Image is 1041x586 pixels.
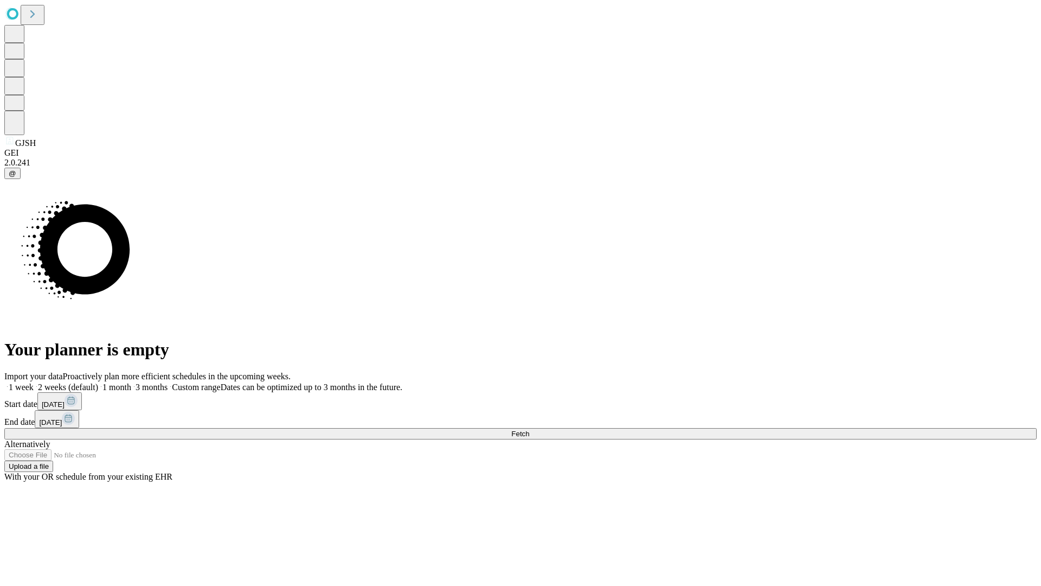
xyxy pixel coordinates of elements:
span: Fetch [511,430,529,438]
span: Import your data [4,372,63,381]
span: GJSH [15,138,36,148]
h1: Your planner is empty [4,340,1037,360]
div: Start date [4,392,1037,410]
button: [DATE] [35,410,79,428]
span: Dates can be optimized up to 3 months in the future. [221,383,402,392]
span: Custom range [172,383,220,392]
span: @ [9,169,16,177]
span: 2 weeks (default) [38,383,98,392]
button: [DATE] [37,392,82,410]
div: End date [4,410,1037,428]
span: [DATE] [39,418,62,426]
span: Proactively plan more efficient schedules in the upcoming weeks. [63,372,291,381]
span: With your OR schedule from your existing EHR [4,472,172,481]
button: @ [4,168,21,179]
button: Fetch [4,428,1037,439]
button: Upload a file [4,461,53,472]
span: Alternatively [4,439,50,449]
span: 3 months [136,383,168,392]
div: 2.0.241 [4,158,1037,168]
span: 1 week [9,383,34,392]
div: GEI [4,148,1037,158]
span: 1 month [102,383,131,392]
span: [DATE] [42,400,65,409]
